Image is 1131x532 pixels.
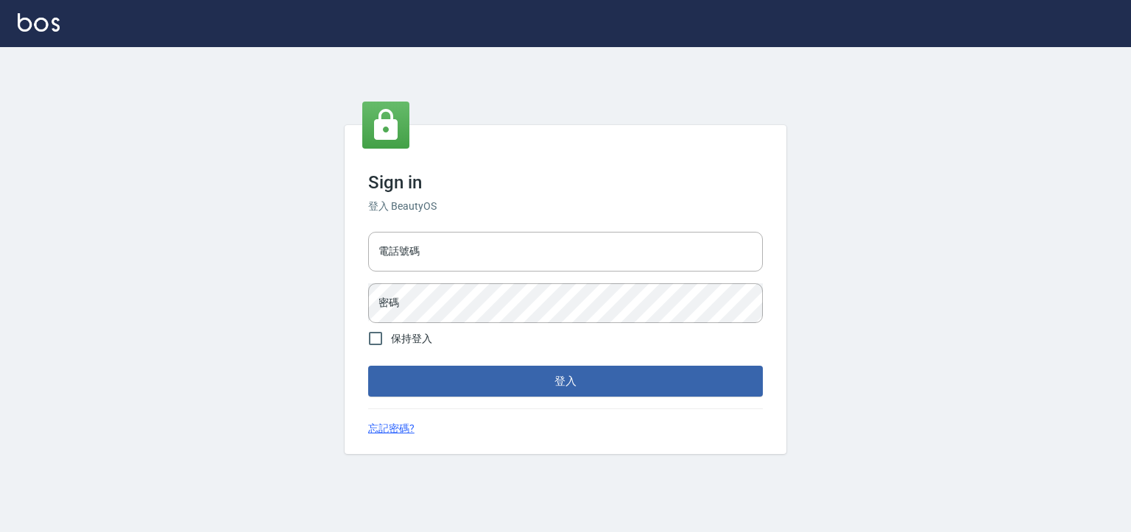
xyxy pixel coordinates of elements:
button: 登入 [368,366,763,397]
h6: 登入 BeautyOS [368,199,763,214]
h3: Sign in [368,172,763,193]
img: Logo [18,13,60,32]
a: 忘記密碼? [368,421,415,436]
span: 保持登入 [391,331,432,347]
